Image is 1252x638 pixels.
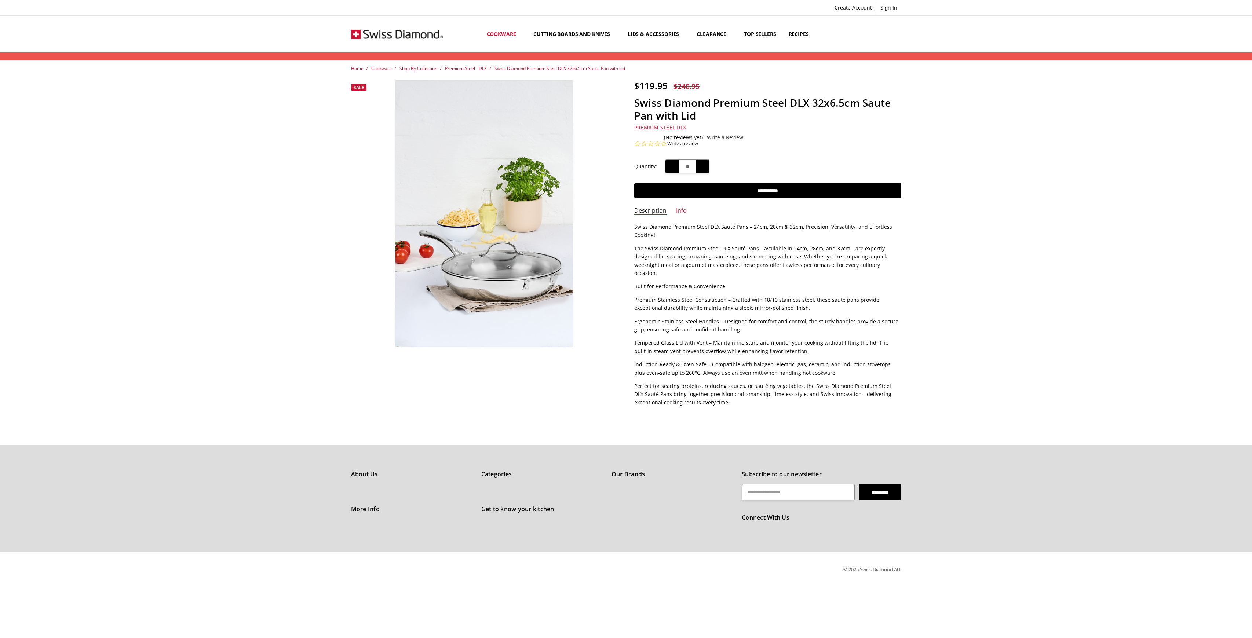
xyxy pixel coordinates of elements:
[742,513,901,522] h5: Connect With Us
[634,162,657,170] label: Quantity:
[481,18,528,50] a: Cookware
[351,505,473,514] h5: More Info
[634,207,667,215] a: Description
[674,81,700,91] span: $240.95
[831,3,876,13] a: Create Account
[634,382,901,407] p: Perfect for searing proteins, reducing sauces, or sautéing vegetables, the Swiss Diamond Premium ...
[351,65,364,71] a: Home
[351,80,618,347] a: Swiss Diamond Premium Steel DLX 32x6.5cm Saute Pan with Lid
[369,351,370,352] img: Swiss Diamond Premium Steel DLX 32x6.5cm Saute Pan with Lid
[351,16,443,52] img: Free Shipping On Every Order
[690,18,738,50] a: Clearance
[481,470,603,479] h5: Categories
[621,18,690,50] a: Lids & Accessories
[876,3,901,13] a: Sign In
[527,18,621,50] a: Cutting boards and knives
[782,18,815,50] a: Recipes
[371,65,392,71] a: Cookware
[481,505,603,514] h5: Get to know your kitchen
[634,80,668,92] span: $119.95
[634,96,901,122] h1: Swiss Diamond Premium Steel DLX 32x6.5cm Saute Pan with Lid
[664,135,703,140] span: (No reviews yet)
[612,470,734,479] h5: Our Brands
[667,140,698,147] a: Write a review
[494,65,625,71] a: Swiss Diamond Premium Steel DLX 32x6.5cm Saute Pan with Lid
[634,223,901,239] p: Swiss Diamond Premium Steel DLX Sauté Pans – 24cm, 28cm & 32cm, Precision, Versatility, and Effor...
[351,470,473,479] h5: About Us
[634,282,901,290] p: Built for Performance & Convenience
[634,124,686,131] a: Premium Steel DLX
[445,65,487,71] a: Premium Steel - DLX
[634,339,901,355] p: Tempered Glass Lid with Vent – Maintain moisture and monitor your cooking without lifting the lid...
[634,296,901,312] p: Premium Stainless Steel Construction – Crafted with 18/10 stainless steel, these sauté pans provi...
[634,245,901,278] p: The Swiss Diamond Premium Steel DLX Sauté Pans—available in 24cm, 28cm, and 32cm—are expertly des...
[843,566,901,573] p: © 2025 Swiss Diamond AU.
[634,318,901,334] p: Ergonomic Stainless Steel Handles – Designed for comfort and control, the sturdy handles provide ...
[399,65,437,71] a: Shop By Collection
[354,84,364,91] span: Sale
[738,18,782,50] a: Top Sellers
[707,135,743,140] a: Write a Review
[742,470,901,479] h5: Subscribe to our newsletter
[367,351,368,352] img: Swiss Diamond Premium Steel DLX 32x6.5cm Saute Pan with Lid
[634,360,901,377] p: Induction-Ready & Oven-Safe – Compatible with halogen, electric, gas, ceramic, and induction stov...
[676,207,687,215] a: Info
[395,80,573,347] img: Swiss Diamond Premium Steel DLX 32x6.5cm Saute Pan with Lid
